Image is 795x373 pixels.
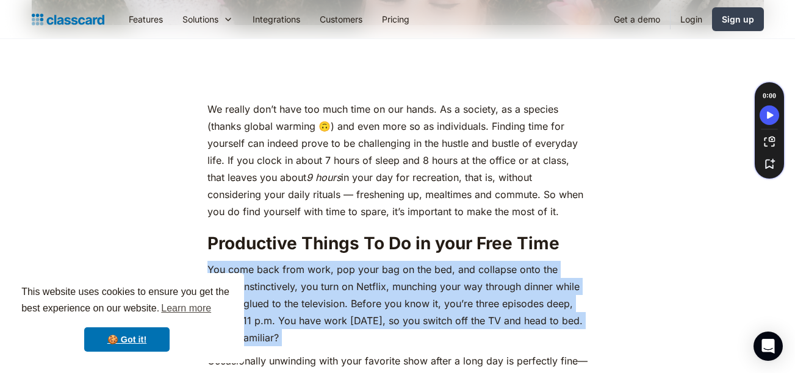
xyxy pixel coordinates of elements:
[604,5,670,33] a: Get a demo
[207,101,588,220] p: We really don’t have too much time on our hands. As a society, as a species (thanks global warmin...
[207,261,588,346] p: You come back from work, pop your bag on the bed, and collapse onto the couch. Instinctively, you...
[372,5,419,33] a: Pricing
[754,332,783,361] div: Open Intercom Messenger
[722,13,754,26] div: Sign up
[182,13,218,26] div: Solutions
[310,5,372,33] a: Customers
[84,327,170,352] a: dismiss cookie message
[306,171,341,183] em: 9 hours
[32,11,104,28] a: home
[243,5,310,33] a: Integrations
[207,232,588,254] h2: Productive Things To Do in your Free Time
[21,285,232,318] span: This website uses cookies to ensure you get the best experience on our website.
[173,5,243,33] div: Solutions
[10,273,244,363] div: cookieconsent
[712,7,764,31] a: Sign up
[119,5,173,33] a: Features
[671,5,712,33] a: Login
[159,299,213,318] a: learn more about cookies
